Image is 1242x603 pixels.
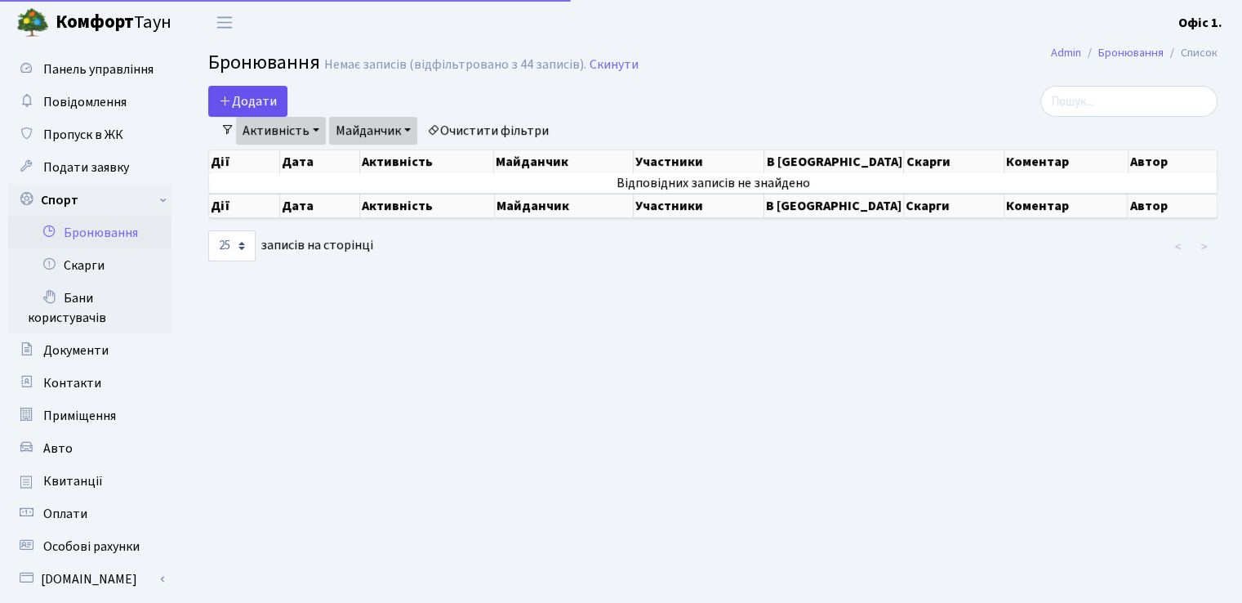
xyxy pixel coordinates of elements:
[43,342,109,360] span: Документи
[1178,14,1222,32] b: Офіс 1.
[16,7,49,39] img: logo.png
[1128,150,1218,173] th: Автор
[904,194,1004,218] th: Скарги
[280,194,360,218] th: Дата
[43,407,116,425] span: Приміщення
[1004,194,1128,218] th: Коментар
[208,48,320,77] span: Бронювання
[8,86,171,118] a: Повідомлення
[764,150,904,173] th: В [GEOGRAPHIC_DATA]
[421,117,555,145] a: Очистити фільтри
[8,432,171,465] a: Авто
[208,230,373,261] label: записів на сторінці
[43,60,154,78] span: Панель управління
[8,530,171,563] a: Особові рахунки
[56,9,171,37] span: Таун
[764,194,904,218] th: В [GEOGRAPHIC_DATA]
[43,374,101,392] span: Контакти
[8,282,171,334] a: Бани користувачів
[590,57,639,73] a: Скинути
[329,117,417,145] a: Майданчик
[8,217,171,249] a: Бронювання
[209,194,280,218] th: Дії
[8,334,171,367] a: Документи
[1164,44,1218,62] li: Список
[8,400,171,432] a: Приміщення
[1040,86,1218,117] input: Пошук...
[43,126,123,144] span: Пропуск в ЖК
[360,150,495,173] th: Активність
[208,230,256,261] select: записів на сторінці
[56,9,134,35] b: Комфорт
[43,93,127,111] span: Повідомлення
[324,57,586,73] div: Немає записів (відфільтровано з 44 записів).
[1026,36,1242,70] nav: breadcrumb
[209,173,1218,193] td: Відповідних записів не знайдено
[1178,13,1222,33] a: Офіс 1.
[280,150,360,173] th: Дата
[43,538,140,556] span: Особові рахунки
[1098,44,1164,61] a: Бронювання
[904,150,1004,173] th: Скарги
[8,118,171,151] a: Пропуск в ЖК
[634,150,765,173] th: Участники
[8,151,171,184] a: Подати заявку
[8,367,171,400] a: Контакти
[43,472,103,490] span: Квитанції
[495,194,634,218] th: Майданчик
[494,150,633,173] th: Майданчик
[43,505,87,523] span: Оплати
[1128,194,1217,218] th: Автор
[8,249,171,282] a: Скарги
[209,150,280,173] th: Дії
[8,53,171,86] a: Панель управління
[8,184,171,217] a: Спорт
[204,9,245,36] button: Переключити навігацію
[1004,150,1128,173] th: Коментар
[43,440,73,458] span: Авто
[43,159,129,176] span: Подати заявку
[208,86,287,117] button: Додати
[236,117,326,145] a: Активність
[8,465,171,498] a: Квитанції
[360,194,495,218] th: Активність
[8,563,171,596] a: [DOMAIN_NAME]
[8,498,171,530] a: Оплати
[634,194,765,218] th: Участники
[1051,44,1081,61] a: Admin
